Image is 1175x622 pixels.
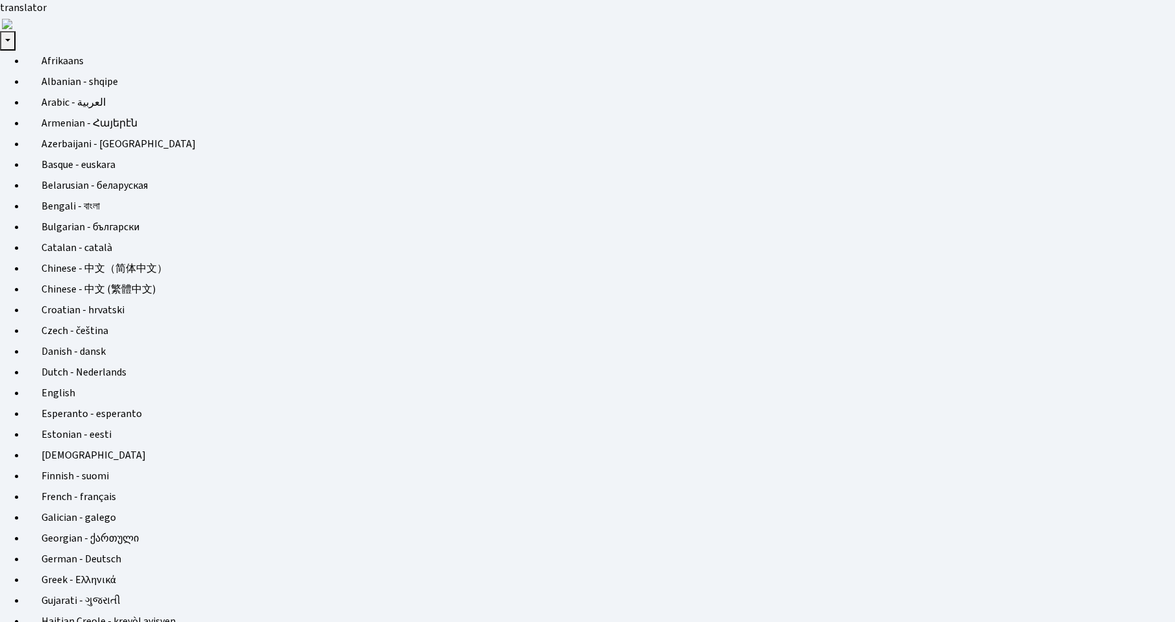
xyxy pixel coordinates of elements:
a: Estonian - eesti [26,424,1175,445]
a: English [26,383,1175,403]
a: Bulgarian - български [26,217,1175,237]
a: Chinese - 中文（简体中文） [26,258,1175,279]
a: Afrikaans [26,51,1175,71]
a: Armenian - Հայերէն [26,113,1175,134]
a: Catalan - català [26,237,1175,258]
a: Finnish - suomi [26,466,1175,486]
a: Esperanto - esperanto [26,403,1175,424]
a: Bengali - বাংলা [26,196,1175,217]
a: Basque - euskara [26,154,1175,175]
a: Chinese - 中文 (繁體中文) [26,279,1175,300]
a: Danish - dansk [26,341,1175,362]
a: Croatian - hrvatski [26,300,1175,320]
a: Georgian - ქართული [26,528,1175,549]
a: Greek - Ελληνικά [26,569,1175,590]
a: Czech - čeština [26,320,1175,341]
a: Arabic - ‎‫العربية‬‎ [26,92,1175,113]
a: Dutch - Nederlands [26,362,1175,383]
a: German - Deutsch [26,549,1175,569]
img: right-arrow.png [2,19,12,29]
a: Belarusian - беларуская [26,175,1175,196]
a: French - français [26,486,1175,507]
a: Albanian - shqipe [26,71,1175,92]
a: Gujarati - ગુજરાતી [26,590,1175,611]
a: [DEMOGRAPHIC_DATA] [26,445,1175,466]
a: Galician - galego [26,507,1175,528]
a: Azerbaijani - [GEOGRAPHIC_DATA] [26,134,1175,154]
